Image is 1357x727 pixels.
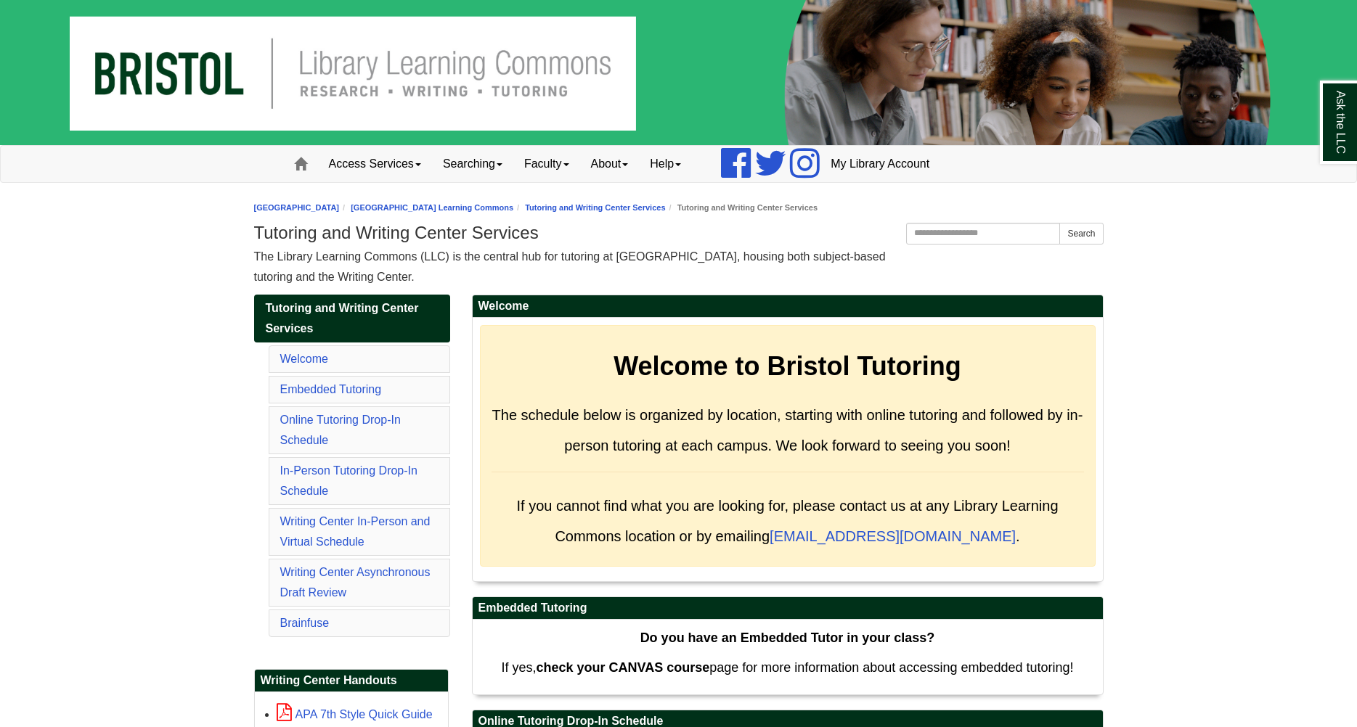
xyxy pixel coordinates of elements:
span: The Library Learning Commons (LLC) is the central hub for tutoring at [GEOGRAPHIC_DATA], housing ... [254,250,886,283]
a: Access Services [318,146,432,182]
a: Tutoring and Writing Center Services [525,203,665,212]
nav: breadcrumb [254,201,1104,215]
a: About [580,146,640,182]
a: My Library Account [820,146,940,182]
a: In-Person Tutoring Drop-In Schedule [280,464,417,497]
span: The schedule below is organized by location, starting with online tutoring and followed by in-per... [492,407,1083,453]
strong: Do you have an Embedded Tutor in your class? [640,631,935,645]
a: Embedded Tutoring [280,383,382,395]
span: Tutoring and Writing Center Services [266,302,419,334]
h2: Embedded Tutoring [473,597,1103,620]
a: Help [639,146,692,182]
h2: Welcome [473,295,1103,318]
span: If you cannot find what you are looking for, please contact us at any Library Learning Commons lo... [516,498,1058,544]
a: [EMAIL_ADDRESS][DOMAIN_NAME] [770,528,1016,544]
a: Writing Center In-Person and Virtual Schedule [280,515,431,548]
button: Search [1059,223,1103,245]
strong: Welcome to Bristol Tutoring [614,351,961,381]
a: Welcome [280,353,328,365]
a: Brainfuse [280,617,330,629]
h2: Writing Center Handouts [255,670,448,692]
a: APA 7th Style Quick Guide [277,708,433,720]
a: [GEOGRAPHIC_DATA] Learning Commons [351,203,513,212]
a: Online Tutoring Drop-In Schedule [280,414,401,446]
a: Writing Center Asynchronous Draft Review [280,566,431,599]
li: Tutoring and Writing Center Services [666,201,818,215]
a: [GEOGRAPHIC_DATA] [254,203,340,212]
span: If yes, page for more information about accessing embedded tutoring! [501,660,1073,675]
h1: Tutoring and Writing Center Services [254,223,1104,243]
strong: check your CANVAS course [536,660,709,675]
a: Tutoring and Writing Center Services [254,295,450,342]
a: Faculty [513,146,580,182]
a: Searching [432,146,513,182]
